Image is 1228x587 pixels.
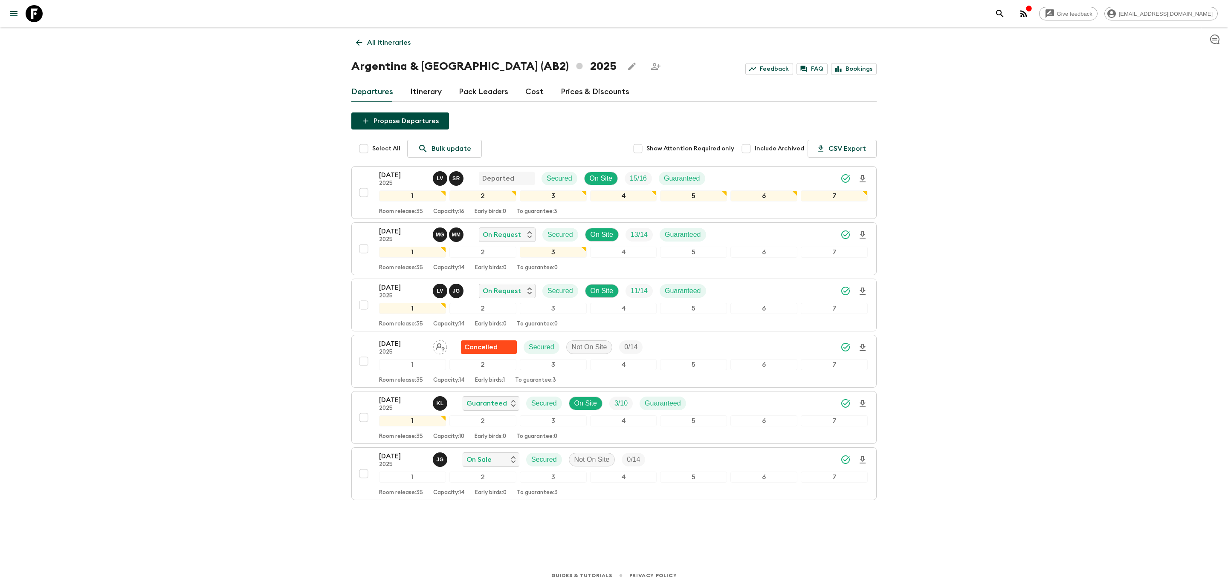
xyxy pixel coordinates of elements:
[433,377,465,384] p: Capacity: 14
[1104,7,1218,20] div: [EMAIL_ADDRESS][DOMAIN_NAME]
[631,230,648,240] p: 13 / 14
[436,231,445,238] p: M G
[646,144,734,153] span: Show Attention Required only
[664,173,700,184] p: Guaranteed
[857,174,868,184] svg: Download Onboarding
[436,400,443,407] p: K L
[801,472,868,483] div: 7
[452,231,460,238] p: M M
[660,190,727,201] div: 5
[351,335,877,388] button: [DATE]2025Assign pack leaderFlash Pack cancellationSecuredNot On SiteTrip Fill1234567Room release...
[520,190,587,201] div: 3
[1114,11,1217,17] span: [EMAIL_ADDRESS][DOMAIN_NAME]
[433,342,447,349] span: Assign pack leader
[542,172,577,185] div: Secured
[660,247,727,258] div: 5
[379,433,423,440] p: Room release: 35
[660,415,727,426] div: 5
[449,303,516,314] div: 2
[379,208,423,215] p: Room release: 35
[566,340,613,354] div: Not On Site
[466,455,492,465] p: On Sale
[730,472,797,483] div: 6
[801,359,868,370] div: 7
[585,228,619,242] div: On Site
[645,398,681,409] p: Guaranteed
[432,144,471,154] p: Bulk update
[351,447,877,500] button: [DATE]2025Jeronimo GranadosOn SaleSecuredNot On SiteTrip Fill1234567Room release:35Capacity:14Ear...
[745,63,793,75] a: Feedback
[5,5,22,22] button: menu
[730,303,797,314] div: 6
[626,284,653,298] div: Trip Fill
[526,453,562,466] div: Secured
[351,112,449,129] button: Propose Departures
[520,415,587,426] div: 3
[801,247,868,258] div: 7
[551,571,612,580] a: Guides & Tutorials
[379,349,426,356] p: 2025
[517,265,558,271] p: To guarantee: 0
[482,173,514,184] p: Departed
[629,571,677,580] a: Privacy Policy
[755,144,804,153] span: Include Archived
[433,230,465,237] span: Marcella Granatiere, Matias Molina
[529,342,554,352] p: Secured
[840,286,851,296] svg: Synced Successfully
[857,230,868,240] svg: Download Onboarding
[609,397,633,410] div: Trip Fill
[379,303,446,314] div: 1
[626,228,653,242] div: Trip Fill
[379,293,426,299] p: 2025
[531,455,557,465] p: Secured
[660,303,727,314] div: 5
[379,190,446,201] div: 1
[449,190,516,201] div: 2
[730,190,797,201] div: 6
[449,472,516,483] div: 2
[407,140,482,158] a: Bulk update
[520,472,587,483] div: 3
[547,230,573,240] p: Secured
[379,321,423,328] p: Room release: 35
[547,173,572,184] p: Secured
[590,303,657,314] div: 4
[584,172,618,185] div: On Site
[801,303,868,314] div: 7
[590,247,657,258] div: 4
[561,82,629,102] a: Prices & Discounts
[367,37,411,48] p: All itineraries
[660,359,727,370] div: 5
[379,226,426,236] p: [DATE]
[433,284,465,298] button: LVJG
[515,377,556,384] p: To guarantee: 3
[483,286,521,296] p: On Request
[647,58,664,75] span: Share this itinerary
[857,399,868,409] svg: Download Onboarding
[410,82,442,102] a: Itinerary
[475,321,507,328] p: Early birds: 0
[591,286,613,296] p: On Site
[526,397,562,410] div: Secured
[351,166,877,219] button: [DATE]2025Lucas Valentim, Sol RodriguezDepartedSecuredOn SiteTrip FillGuaranteed1234567Room relea...
[1052,11,1097,17] span: Give feedback
[379,180,426,187] p: 2025
[625,172,652,185] div: Trip Fill
[569,397,602,410] div: On Site
[449,359,516,370] div: 2
[808,140,877,158] button: CSV Export
[516,208,557,215] p: To guarantee: 3
[379,236,426,243] p: 2025
[525,82,544,102] a: Cost
[379,282,426,293] p: [DATE]
[379,395,426,405] p: [DATE]
[801,190,868,201] div: 7
[590,472,657,483] div: 4
[433,489,465,496] p: Capacity: 14
[459,82,508,102] a: Pack Leaders
[379,377,423,384] p: Room release: 35
[461,340,517,354] div: Flash Pack cancellation
[857,455,868,465] svg: Download Onboarding
[574,455,610,465] p: Not On Site
[531,398,557,409] p: Secured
